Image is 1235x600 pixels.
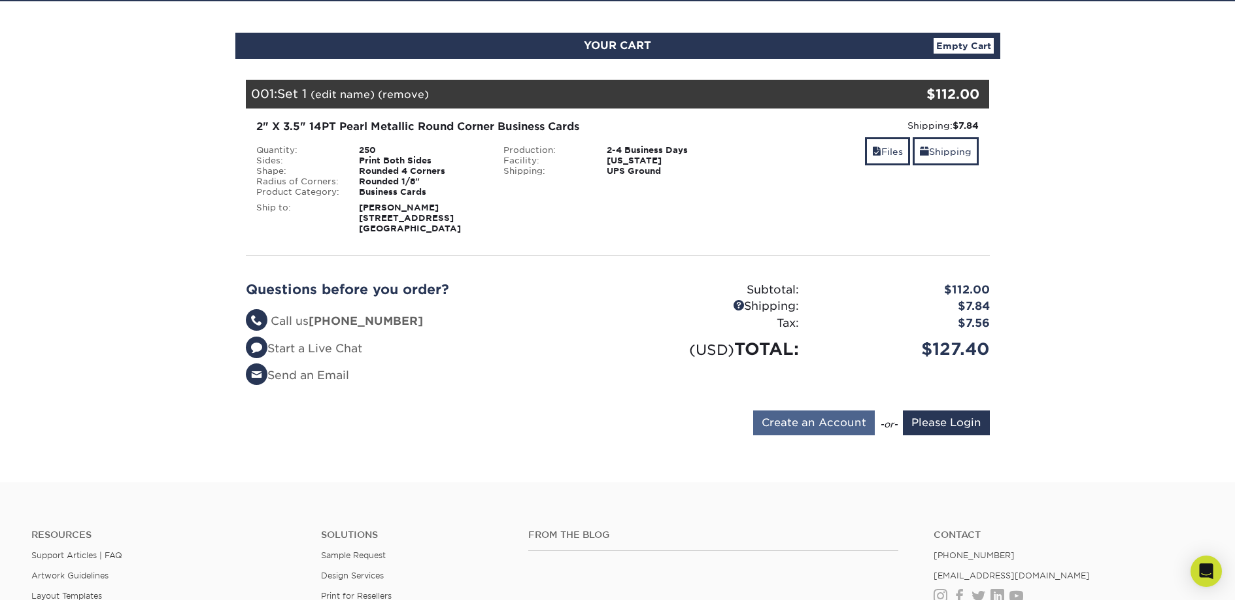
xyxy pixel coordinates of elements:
[494,145,597,156] div: Production:
[246,187,350,197] div: Product Category:
[246,369,349,382] a: Send an Email
[528,529,898,541] h4: From the Blog
[349,145,494,156] div: 250
[618,298,809,315] div: Shipping:
[597,156,741,166] div: [US_STATE]
[809,282,1000,299] div: $112.00
[246,176,350,187] div: Radius of Corners:
[934,571,1090,580] a: [EMAIL_ADDRESS][DOMAIN_NAME]
[618,337,809,361] div: TOTAL:
[866,84,980,104] div: $112.00
[246,145,350,156] div: Quantity:
[618,282,809,299] div: Subtotal:
[953,120,979,131] strong: $7.84
[1191,556,1222,587] div: Open Intercom Messenger
[865,137,910,165] a: Files
[349,176,494,187] div: Rounded 1/8"
[920,146,929,157] span: shipping
[309,314,423,327] strong: [PHONE_NUMBER]
[321,550,386,560] a: Sample Request
[934,38,994,54] a: Empty Cart
[903,410,990,435] input: Please Login
[597,166,741,176] div: UPS Ground
[246,166,350,176] div: Shape:
[494,166,597,176] div: Shipping:
[31,550,122,560] a: Support Articles | FAQ
[809,298,1000,315] div: $7.84
[753,410,875,435] input: Create an Account
[31,571,109,580] a: Artwork Guidelines
[378,88,429,101] a: (remove)
[689,341,734,358] small: (USD)
[349,156,494,166] div: Print Both Sides
[494,156,597,166] div: Facility:
[751,119,979,132] div: Shipping:
[913,137,979,165] a: Shipping
[349,166,494,176] div: Rounded 4 Corners
[597,145,741,156] div: 2-4 Business Days
[321,571,384,580] a: Design Services
[246,80,866,108] div: 001:
[246,313,608,330] li: Call us
[311,88,375,101] a: (edit name)
[880,419,898,429] em: -or-
[246,156,350,166] div: Sides:
[618,315,809,332] div: Tax:
[256,119,732,135] div: 2" X 3.5" 14PT Pearl Metallic Round Corner Business Cards
[809,337,1000,361] div: $127.40
[321,529,508,541] h4: Solutions
[31,529,301,541] h4: Resources
[872,146,881,157] span: files
[246,203,350,234] div: Ship to:
[584,39,651,52] span: YOUR CART
[934,550,1015,560] a: [PHONE_NUMBER]
[349,187,494,197] div: Business Cards
[246,342,362,355] a: Start a Live Chat
[359,203,461,233] strong: [PERSON_NAME] [STREET_ADDRESS] [GEOGRAPHIC_DATA]
[277,86,307,101] span: Set 1
[809,315,1000,332] div: $7.56
[246,282,608,297] h2: Questions before you order?
[934,529,1204,541] a: Contact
